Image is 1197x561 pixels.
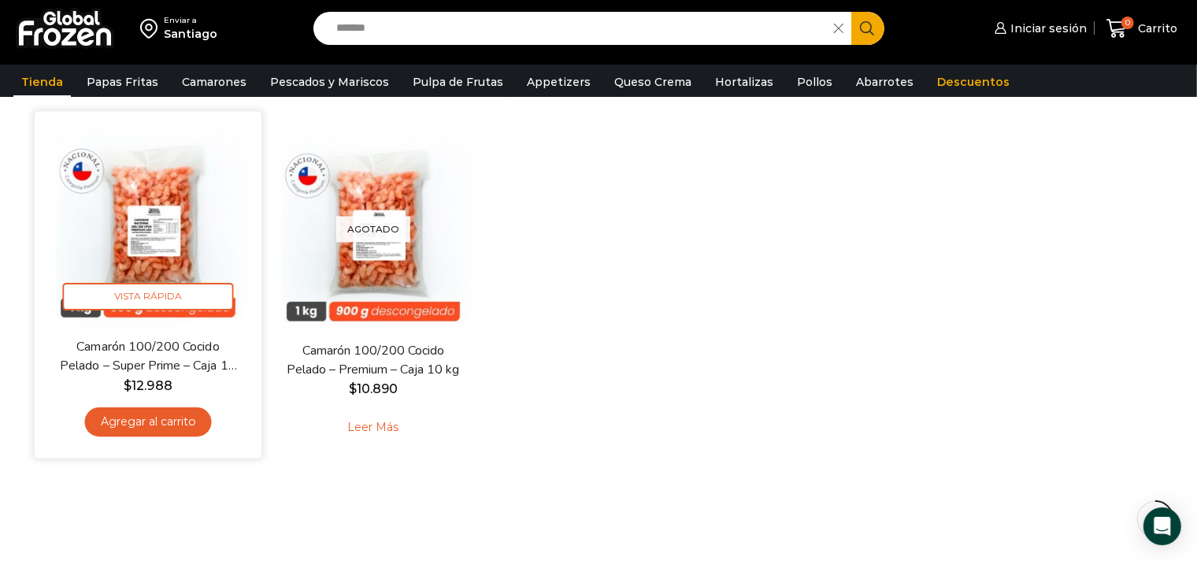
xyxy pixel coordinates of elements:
a: Camarón 100/200 Cocido Pelado – Super Prime – Caja 10 kg [57,339,239,376]
a: Tienda [13,67,71,97]
span: 0 [1121,17,1134,29]
a: Camarones [174,67,254,97]
a: Agregar al carrito: “Camarón 100/200 Cocido Pelado - Super Prime - Caja 10 kg” [84,407,211,437]
a: Iniciar sesión [991,13,1087,44]
a: Camarón 100/200 Cocido Pelado – Premium – Caja 10 kg [283,342,464,378]
a: Pescados y Mariscos [262,67,397,97]
a: Papas Fritas [79,67,166,97]
a: 0 Carrito [1102,10,1181,47]
div: Santiago [164,26,217,42]
a: Queso Crema [606,67,699,97]
a: Appetizers [519,67,598,97]
a: Hortalizas [707,67,781,97]
span: Carrito [1134,20,1177,36]
p: Agotado [336,217,410,243]
a: Pollos [789,67,840,97]
div: Open Intercom Messenger [1143,507,1181,545]
span: Vista Rápida [63,283,234,310]
bdi: 12.988 [124,378,172,393]
span: $ [124,378,132,393]
button: Search button [851,12,884,45]
a: Pulpa de Frutas [405,67,511,97]
span: Iniciar sesión [1006,20,1087,36]
a: Abarrotes [848,67,921,97]
a: Descuentos [929,67,1017,97]
img: address-field-icon.svg [140,15,164,42]
span: $ [349,381,357,396]
bdi: 10.890 [349,381,398,396]
a: Leé más sobre “Camarón 100/200 Cocido Pelado - Premium - Caja 10 kg” [324,411,424,444]
div: Enviar a [164,15,217,26]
